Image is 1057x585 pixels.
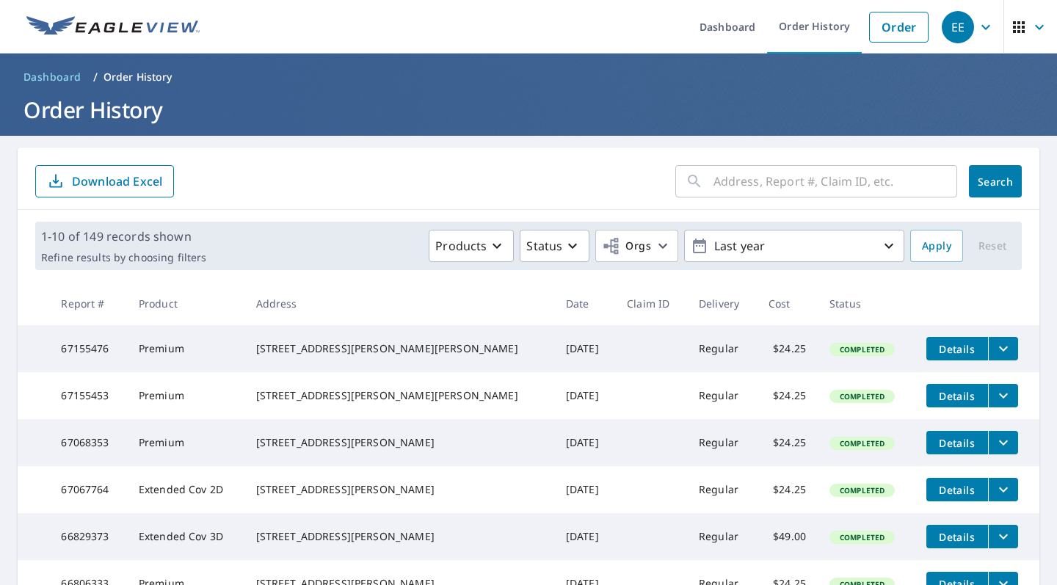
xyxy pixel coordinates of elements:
[18,65,1039,89] nav: breadcrumb
[93,68,98,86] li: /
[429,230,514,262] button: Products
[935,389,979,403] span: Details
[713,161,957,202] input: Address, Report #, Claim ID, etc.
[757,419,818,466] td: $24.25
[831,438,893,448] span: Completed
[757,325,818,372] td: $24.25
[595,230,678,262] button: Orgs
[687,372,757,419] td: Regular
[554,419,615,466] td: [DATE]
[602,237,651,255] span: Orgs
[926,384,988,407] button: detailsBtn-67155453
[831,485,893,495] span: Completed
[49,282,126,325] th: Report #
[554,325,615,372] td: [DATE]
[49,513,126,560] td: 66829373
[554,513,615,560] td: [DATE]
[256,341,542,356] div: [STREET_ADDRESS][PERSON_NAME][PERSON_NAME]
[757,372,818,419] td: $24.25
[926,525,988,548] button: detailsBtn-66829373
[935,483,979,497] span: Details
[988,478,1018,501] button: filesDropdownBtn-67067764
[23,70,81,84] span: Dashboard
[49,325,126,372] td: 67155476
[26,16,200,38] img: EV Logo
[435,237,487,255] p: Products
[687,466,757,513] td: Regular
[18,65,87,89] a: Dashboard
[988,337,1018,360] button: filesDropdownBtn-67155476
[554,282,615,325] th: Date
[41,251,206,264] p: Refine results by choosing filters
[49,466,126,513] td: 67067764
[988,525,1018,548] button: filesDropdownBtn-66829373
[757,513,818,560] td: $49.00
[988,431,1018,454] button: filesDropdownBtn-67068353
[256,482,542,497] div: [STREET_ADDRESS][PERSON_NAME]
[687,325,757,372] td: Regular
[127,419,244,466] td: Premium
[554,372,615,419] td: [DATE]
[935,436,979,450] span: Details
[922,237,951,255] span: Apply
[127,325,244,372] td: Premium
[687,282,757,325] th: Delivery
[554,466,615,513] td: [DATE]
[18,95,1039,125] h1: Order History
[687,419,757,466] td: Regular
[256,529,542,544] div: [STREET_ADDRESS][PERSON_NAME]
[910,230,963,262] button: Apply
[256,388,542,403] div: [STREET_ADDRESS][PERSON_NAME][PERSON_NAME]
[926,431,988,454] button: detailsBtn-67068353
[831,532,893,542] span: Completed
[127,466,244,513] td: Extended Cov 2D
[244,282,554,325] th: Address
[103,70,172,84] p: Order History
[49,419,126,466] td: 67068353
[72,173,162,189] p: Download Excel
[35,165,174,197] button: Download Excel
[684,230,904,262] button: Last year
[526,237,562,255] p: Status
[831,391,893,401] span: Completed
[926,478,988,501] button: detailsBtn-67067764
[256,435,542,450] div: [STREET_ADDRESS][PERSON_NAME]
[757,282,818,325] th: Cost
[988,384,1018,407] button: filesDropdownBtn-67155453
[942,11,974,43] div: EE
[969,165,1022,197] button: Search
[708,233,880,259] p: Last year
[127,372,244,419] td: Premium
[926,337,988,360] button: detailsBtn-67155476
[981,175,1010,189] span: Search
[49,372,126,419] td: 67155453
[831,344,893,355] span: Completed
[687,513,757,560] td: Regular
[935,342,979,356] span: Details
[127,282,244,325] th: Product
[935,530,979,544] span: Details
[615,282,687,325] th: Claim ID
[757,466,818,513] td: $24.25
[818,282,915,325] th: Status
[127,513,244,560] td: Extended Cov 3D
[869,12,929,43] a: Order
[41,228,206,245] p: 1-10 of 149 records shown
[520,230,589,262] button: Status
